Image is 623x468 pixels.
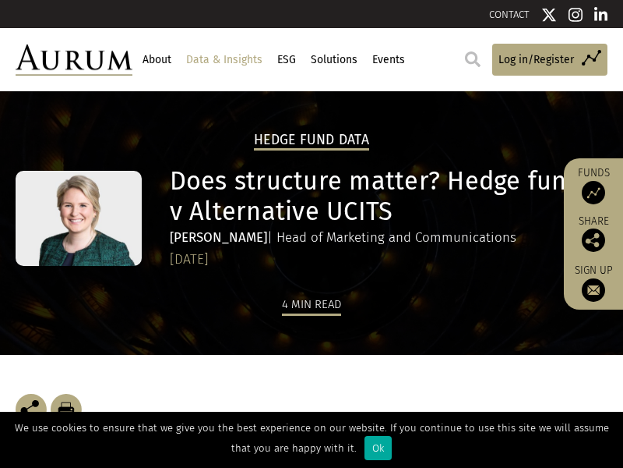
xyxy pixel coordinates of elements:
[184,47,264,73] a: Data & Insights
[572,264,615,302] a: Sign up
[568,7,583,23] img: Instagram icon
[51,394,82,425] img: Download Article
[275,47,297,73] a: ESG
[308,47,359,73] a: Solutions
[170,166,604,227] h1: Does structure matter? Hedge funds v Alternative UCITS
[170,229,267,246] strong: [PERSON_NAME]
[582,181,605,204] img: Access Funds
[465,51,480,67] img: search.svg
[16,394,47,425] img: Share this post
[364,436,392,460] div: Ok
[492,44,607,76] a: Log in/Register
[170,227,604,248] div: | Head of Marketing and Communications
[370,47,407,73] a: Events
[594,7,608,23] img: Linkedin icon
[140,47,173,73] a: About
[582,229,605,252] img: Share this post
[572,216,615,252] div: Share
[170,249,604,271] div: [DATE]
[582,278,605,302] img: Sign up to our newsletter
[282,295,341,316] div: 4 min read
[16,44,132,76] img: Aurum
[572,166,615,204] a: Funds
[541,7,557,23] img: Twitter icon
[489,9,530,20] a: CONTACT
[254,132,369,151] h2: Hedge Fund Data
[498,51,574,69] span: Log in/Register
